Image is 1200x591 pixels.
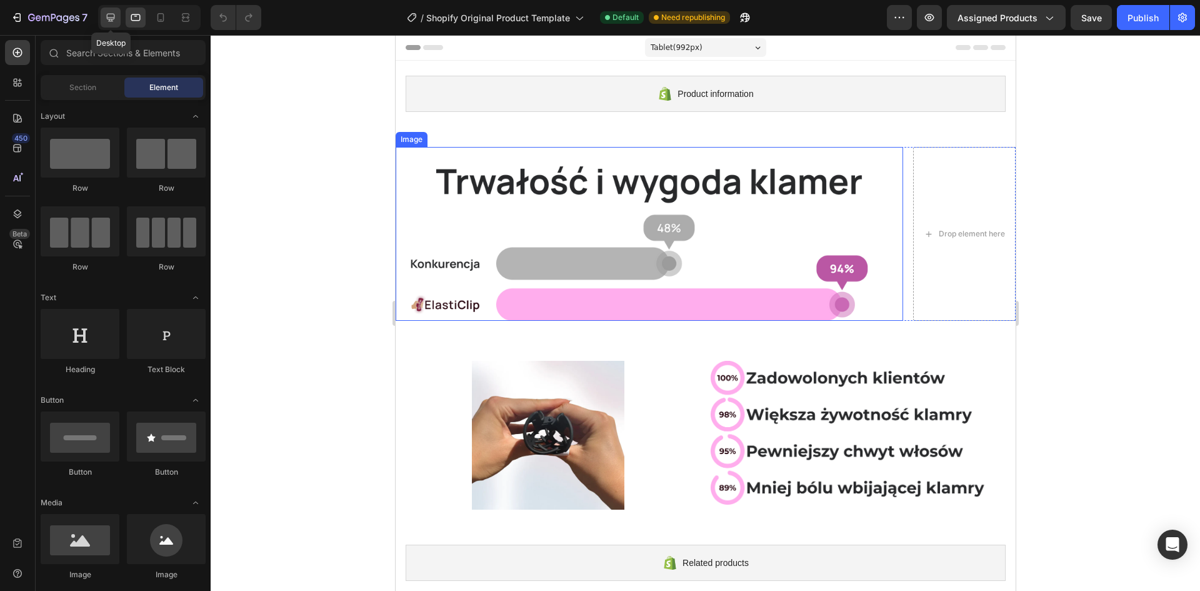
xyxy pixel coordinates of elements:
[186,390,206,410] span: Toggle open
[69,82,96,93] span: Section
[82,10,87,25] p: 7
[41,40,206,65] input: Search Sections & Elements
[41,467,119,478] div: Button
[5,5,93,30] button: 7
[396,35,1016,591] iframe: Design area
[41,364,119,375] div: Heading
[186,493,206,513] span: Toggle open
[661,12,725,23] span: Need republishing
[186,288,206,308] span: Toggle open
[9,229,30,239] div: Beta
[1127,11,1159,24] div: Publish
[149,82,178,93] span: Element
[1081,13,1102,23] span: Save
[1071,5,1112,30] button: Save
[957,11,1037,24] span: Assigned Products
[947,5,1066,30] button: Assigned Products
[12,133,30,143] div: 450
[421,11,424,24] span: /
[1117,5,1169,30] button: Publish
[315,326,620,469] img: gempages_585949737115452189-f4a29cc0-3168-4cef-b28b-89fb3c01d364.png
[211,5,261,30] div: Undo/Redo
[1157,530,1187,560] div: Open Intercom Messenger
[41,261,119,273] div: Row
[287,520,353,535] span: Related products
[41,395,64,406] span: Button
[41,497,62,508] span: Media
[426,11,570,24] span: Shopify Original Product Template
[127,569,206,580] div: Image
[127,183,206,194] div: Row
[127,364,206,375] div: Text Block
[76,326,229,475] img: gempages_585949737115452189-0bc8f848-577a-4724-87c0-ccb8febb865c.png
[127,467,206,478] div: Button
[543,194,609,204] div: Drop element here
[41,111,65,122] span: Layout
[41,292,56,303] span: Text
[612,12,639,23] span: Default
[41,569,119,580] div: Image
[186,106,206,126] span: Toggle open
[127,261,206,273] div: Row
[41,183,119,194] div: Row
